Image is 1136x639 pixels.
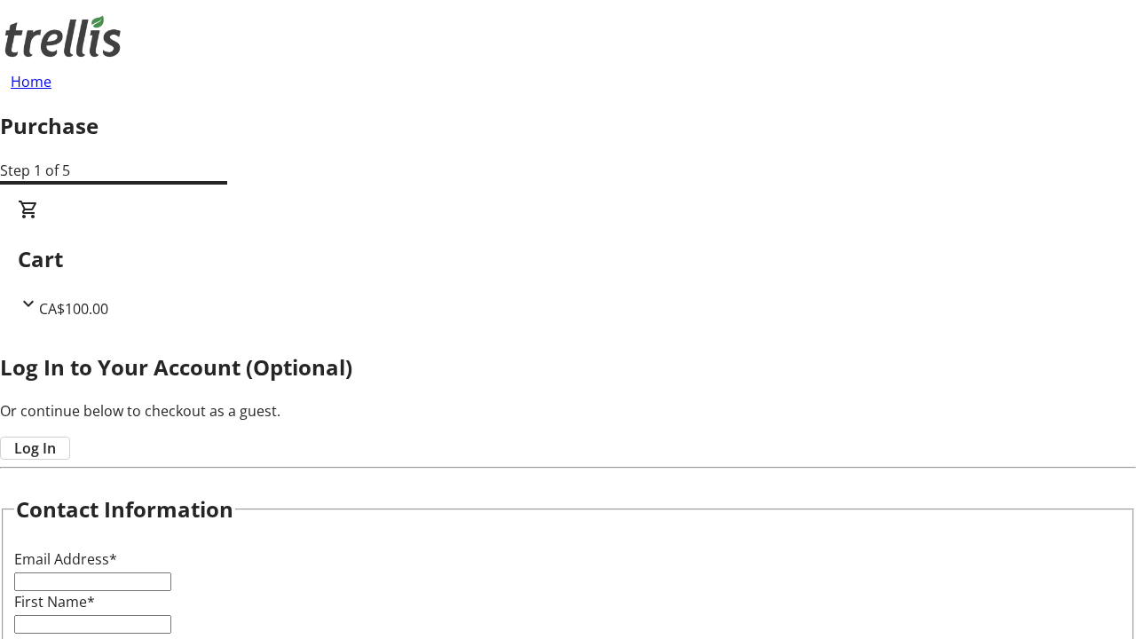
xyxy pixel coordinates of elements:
[39,299,108,319] span: CA$100.00
[18,243,1118,275] h2: Cart
[14,592,95,611] label: First Name*
[14,549,117,569] label: Email Address*
[14,438,56,459] span: Log In
[16,493,233,525] h2: Contact Information
[18,199,1118,319] div: CartCA$100.00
